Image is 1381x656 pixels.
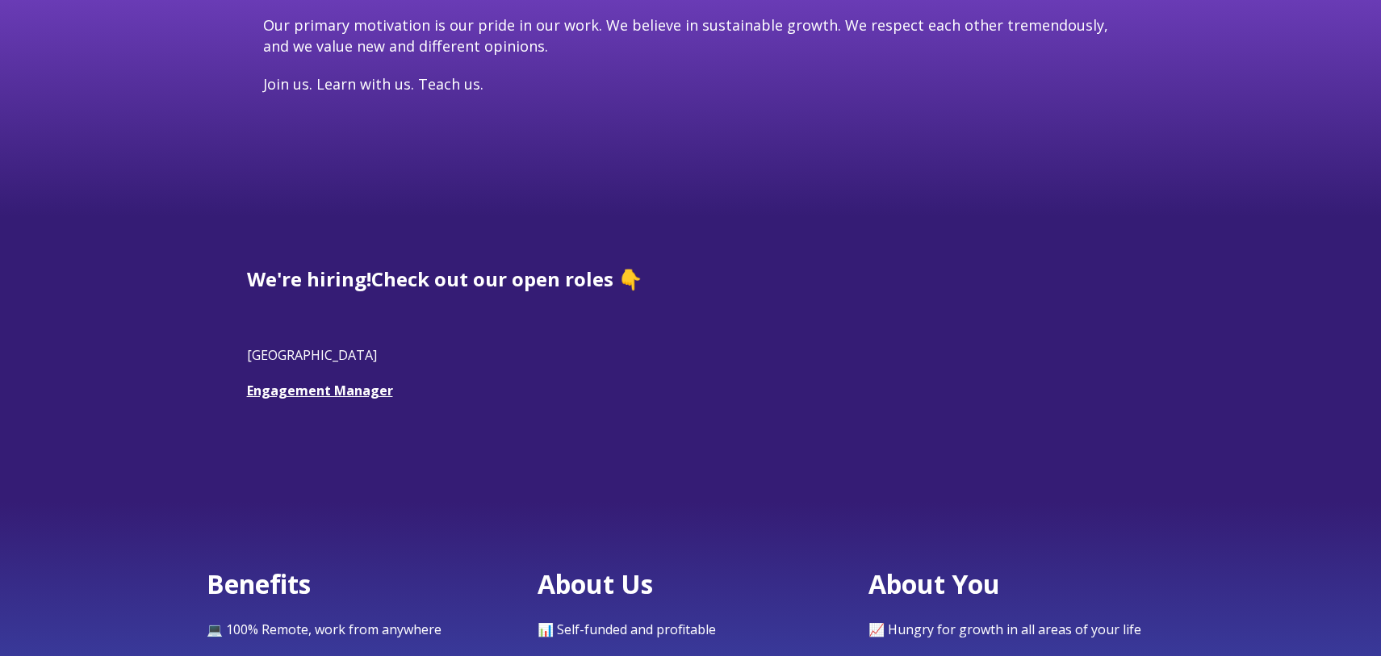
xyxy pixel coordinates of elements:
span: About You [868,566,1000,601]
span: About Us [538,566,653,601]
span: Check out our open roles 👇 [371,265,642,292]
span: Benefits [207,566,311,601]
span: Join us. Learn with us. Teach us. [263,74,483,94]
span: We're hiring! [247,265,371,292]
span: 📊 Self-funded and profitable [538,620,716,638]
a: Engagement Manager [247,382,393,399]
span: 📈 Hungry for growth in all areas of your life [868,620,1141,638]
span: 💻 100% Remote, work from anywhere [207,620,442,638]
span: Our primary motivation is our pride in our work. We believe in sustainable growth. We respect eac... [263,15,1108,55]
span: [GEOGRAPHIC_DATA] [247,346,377,364]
